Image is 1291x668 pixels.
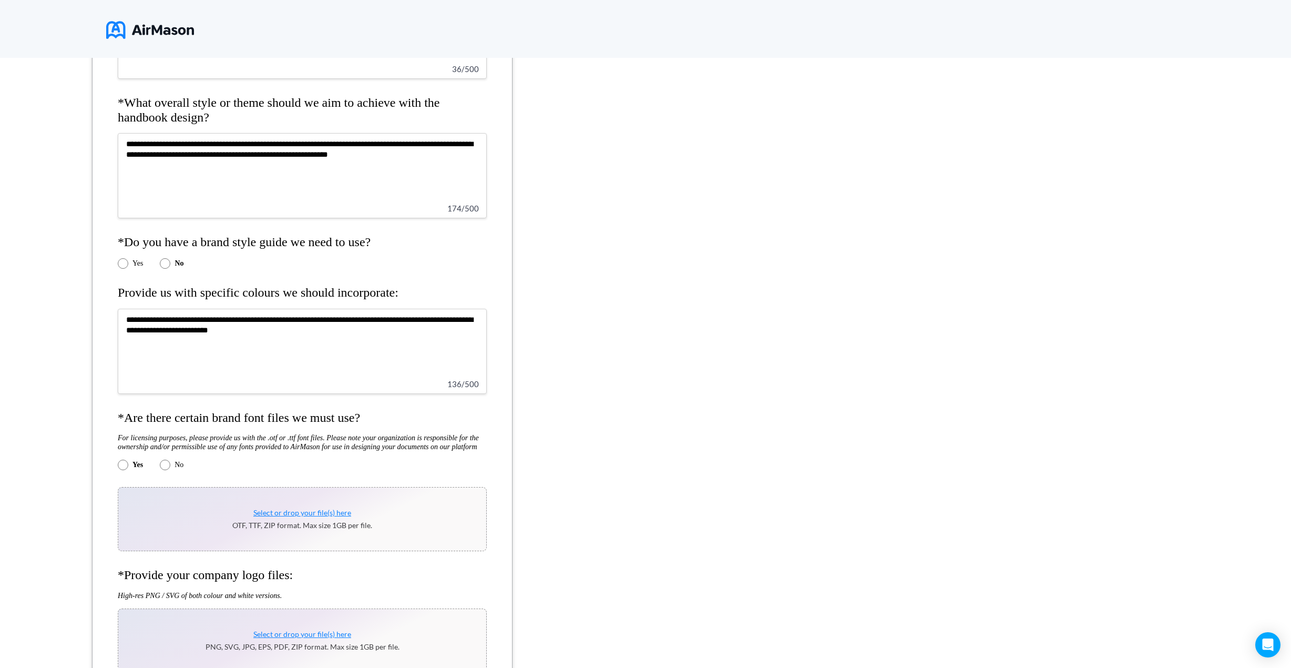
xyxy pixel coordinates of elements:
p: OTF, TTF, ZIP format. Max size 1GB per file. [232,521,372,530]
span: 136 / 500 [447,379,479,389]
h5: High-res PNG / SVG of both colour and white versions. [118,591,487,600]
h4: *Are there certain brand font files we must use? [118,411,487,426]
div: Open Intercom Messenger [1255,632,1280,657]
p: PNG, SVG, JPG, EPS, PDF, ZIP format. Max size 1GB per file. [206,643,399,651]
label: Yes [132,259,143,268]
span: Select or drop your file(s) here [253,508,351,517]
h5: For licensing purposes, please provide us with the .otf or .ttf font files. Please note your orga... [118,433,487,451]
span: 174 / 500 [447,204,479,213]
label: No [175,461,183,469]
span: 36 / 500 [452,64,479,74]
h4: *Do you have a brand style guide we need to use? [118,235,487,250]
h4: *What overall style or theme should we aim to achieve with the handbook design? [118,96,487,125]
label: No [175,259,183,268]
h4: Provide us with specific colours we should incorporate: [118,286,487,300]
h4: *Provide your company logo files: [118,568,487,583]
label: Yes [132,461,143,469]
span: Select or drop your file(s) here [253,630,351,639]
img: logo [106,17,194,43]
